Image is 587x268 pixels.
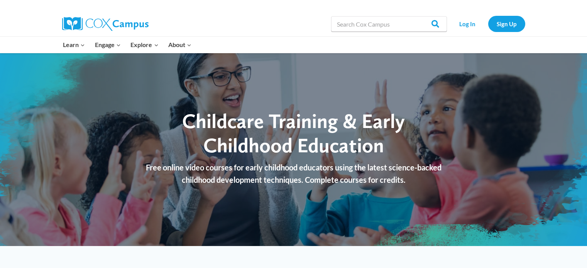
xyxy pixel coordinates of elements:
[182,109,405,157] span: Childcare Training & Early Childhood Education
[95,40,121,50] span: Engage
[130,40,158,50] span: Explore
[168,40,191,50] span: About
[137,161,450,186] p: Free online video courses for early childhood educators using the latest science-backed childhood...
[451,16,525,32] nav: Secondary Navigation
[62,17,149,31] img: Cox Campus
[331,16,447,32] input: Search Cox Campus
[488,16,525,32] a: Sign Up
[58,37,196,53] nav: Primary Navigation
[63,40,85,50] span: Learn
[451,16,484,32] a: Log In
